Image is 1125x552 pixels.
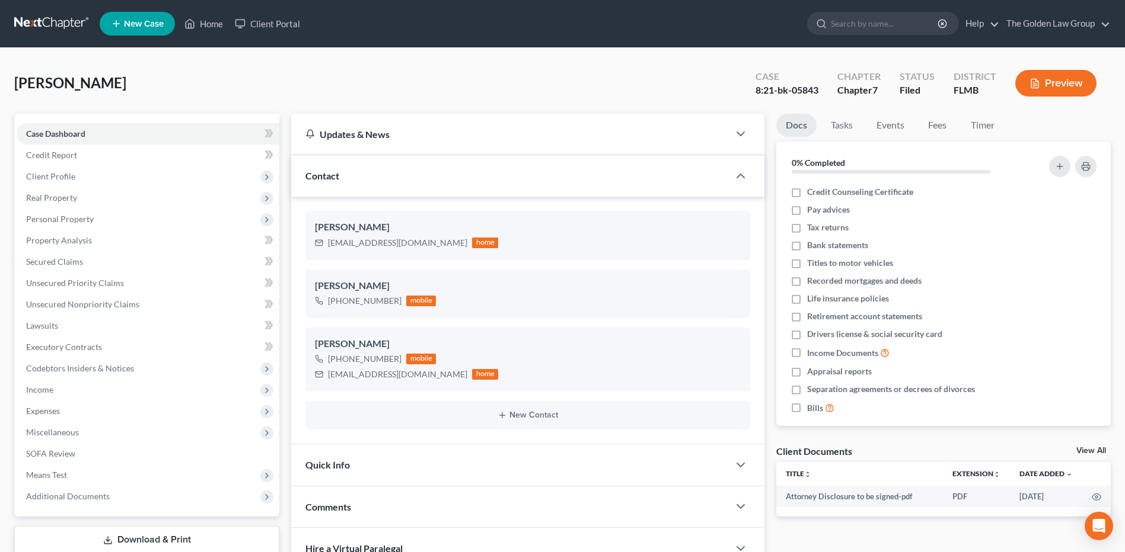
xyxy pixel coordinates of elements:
[952,469,1000,478] a: Extensionunfold_more
[26,491,110,501] span: Additional Documents
[26,129,85,139] span: Case Dashboard
[807,257,893,269] span: Titles to motor vehicles
[305,128,715,140] div: Updates & News
[14,74,126,91] span: [PERSON_NAME]
[328,295,401,307] div: [PHONE_NUMBER]
[792,158,845,168] strong: 0% Completed
[315,337,741,351] div: [PERSON_NAME]
[26,342,102,352] span: Executory Contracts
[900,70,935,84] div: Status
[26,256,83,267] span: Secured Claims
[26,171,75,181] span: Client Profile
[26,406,60,416] span: Expenses
[26,235,92,245] span: Property Analysis
[315,410,741,420] button: New Contact
[954,70,996,84] div: District
[831,12,939,34] input: Search by name...
[1010,486,1082,507] td: [DATE]
[807,275,922,287] span: Recorded mortgages and deeds
[26,448,75,458] span: SOFA Review
[315,279,741,293] div: [PERSON_NAME]
[26,427,79,437] span: Miscellaneous
[406,354,436,364] div: mobile
[17,336,279,358] a: Executory Contracts
[960,13,999,34] a: Help
[26,384,53,394] span: Income
[872,84,878,95] span: 7
[807,310,922,322] span: Retirement account statements
[807,402,823,414] span: Bills
[17,272,279,294] a: Unsecured Priority Claims
[305,459,350,470] span: Quick Info
[179,13,229,34] a: Home
[1019,469,1073,478] a: Date Added expand_more
[1085,512,1113,540] div: Open Intercom Messenger
[26,320,58,330] span: Lawsuits
[837,84,881,97] div: Chapter
[807,365,872,377] span: Appraisal reports
[807,239,868,251] span: Bank statements
[807,383,975,395] span: Separation agreements or decrees of divorces
[807,186,913,198] span: Credit Counseling Certificate
[756,70,818,84] div: Case
[26,278,124,288] span: Unsecured Priority Claims
[807,204,850,216] span: Pay advices
[305,501,351,512] span: Comments
[472,369,498,380] div: home
[786,469,811,478] a: Titleunfold_more
[328,237,467,249] div: [EMAIL_ADDRESS][DOMAIN_NAME]
[804,471,811,478] i: unfold_more
[776,445,852,457] div: Client Documents
[26,470,67,480] span: Means Test
[229,13,306,34] a: Client Portal
[1000,13,1110,34] a: The Golden Law Group
[919,114,957,137] a: Fees
[17,443,279,464] a: SOFA Review
[943,486,1010,507] td: PDF
[993,471,1000,478] i: unfold_more
[26,363,134,373] span: Codebtors Insiders & Notices
[124,20,164,28] span: New Case
[315,220,741,235] div: [PERSON_NAME]
[837,70,881,84] div: Chapter
[17,294,279,315] a: Unsecured Nonpriority Claims
[328,353,401,365] div: [PHONE_NUMBER]
[961,114,1004,137] a: Timer
[17,251,279,272] a: Secured Claims
[821,114,862,137] a: Tasks
[807,347,878,359] span: Income Documents
[26,192,77,203] span: Real Property
[900,84,935,97] div: Filed
[17,123,279,145] a: Case Dashboard
[17,145,279,166] a: Credit Report
[1015,70,1097,97] button: Preview
[328,368,467,380] div: [EMAIL_ADDRESS][DOMAIN_NAME]
[776,486,943,507] td: Attorney Disclosure to be signed-pdf
[756,84,818,97] div: 8:21-bk-05843
[17,315,279,336] a: Lawsuits
[26,299,139,309] span: Unsecured Nonpriority Claims
[26,214,94,224] span: Personal Property
[807,293,889,304] span: Life insurance policies
[1066,471,1073,478] i: expand_more
[26,150,77,160] span: Credit Report
[867,114,914,137] a: Events
[406,296,436,306] div: mobile
[305,170,339,181] span: Contact
[1076,447,1106,455] a: View All
[472,238,498,248] div: home
[807,328,942,340] span: Drivers license & social security card
[17,230,279,251] a: Property Analysis
[807,222,849,233] span: Tax returns
[954,84,996,97] div: FLMB
[776,114,817,137] a: Docs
